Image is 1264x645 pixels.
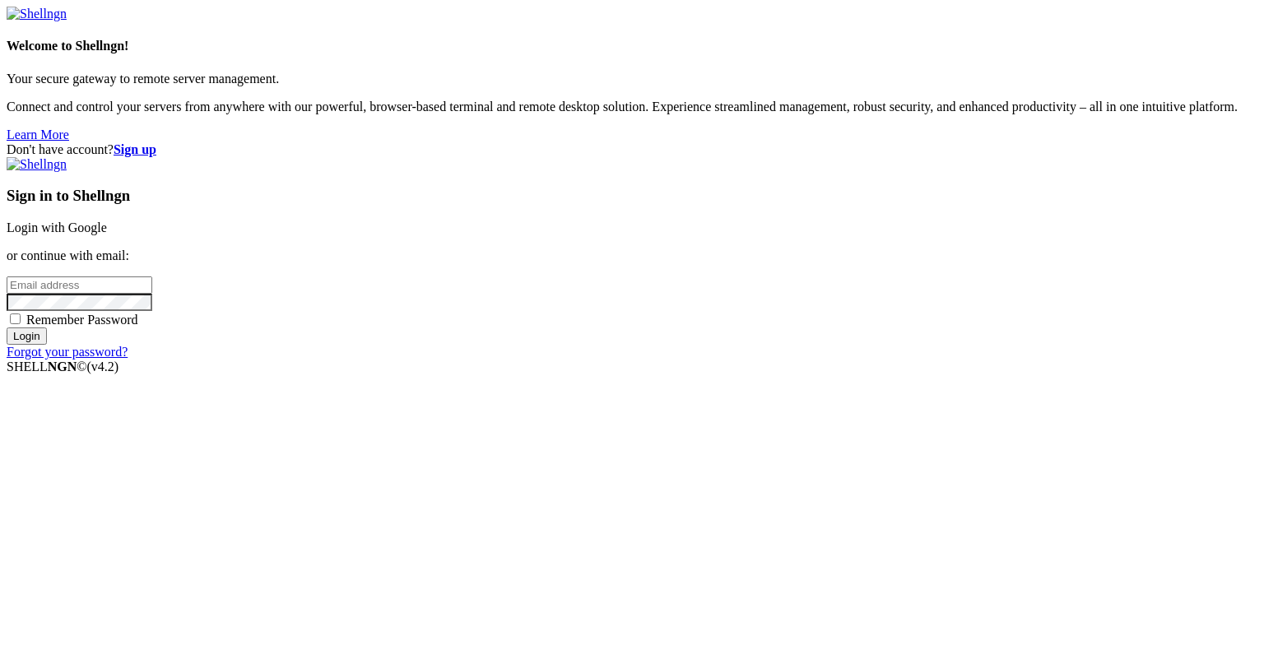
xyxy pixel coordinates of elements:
span: SHELL © [7,360,118,374]
h4: Welcome to Shellngn! [7,39,1257,53]
span: 4.2.0 [87,360,119,374]
p: or continue with email: [7,248,1257,263]
a: Learn More [7,128,69,142]
input: Email address [7,276,152,294]
p: Your secure gateway to remote server management. [7,72,1257,86]
div: Don't have account? [7,142,1257,157]
img: Shellngn [7,157,67,172]
p: Connect and control your servers from anywhere with our powerful, browser-based terminal and remo... [7,100,1257,114]
a: Forgot your password? [7,345,128,359]
a: Sign up [114,142,156,156]
input: Login [7,327,47,345]
a: Login with Google [7,220,107,234]
input: Remember Password [10,313,21,324]
b: NGN [48,360,77,374]
img: Shellngn [7,7,67,21]
span: Remember Password [26,313,138,327]
h3: Sign in to Shellngn [7,187,1257,205]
